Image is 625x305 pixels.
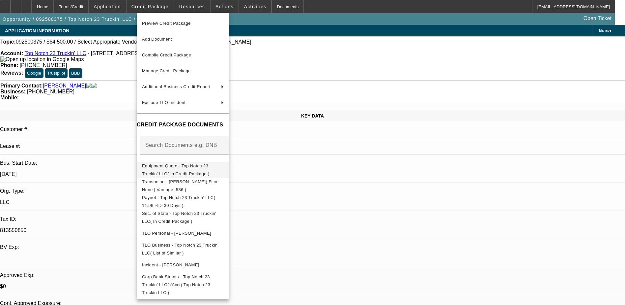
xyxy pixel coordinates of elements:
[142,262,199,267] span: Incident - [PERSON_NAME]
[137,241,229,257] button: TLO Business - Top Notch 23 Truckin' LLC( List of Similar )
[142,52,191,57] span: Compile Credit Package
[142,68,191,73] span: Manage Credit Package
[142,179,219,192] span: Transunion - [PERSON_NAME]( Fico: None | Vantage :536 )
[142,100,185,105] span: Exclude TLO Incident
[142,211,216,224] span: Sec. of State - Top Notch 23 Truckin' LLC( In Credit Package )
[137,162,229,178] button: Equipment Quote - Top Notch 23 Truckin' LLC( In Credit Package )
[142,243,218,255] span: TLO Business - Top Notch 23 Truckin' LLC( List of Similar )
[142,195,215,208] span: Paynet - Top Notch 23 Truckin' LLC( 11.96 % > 30 Days )
[137,273,229,297] button: Corp Bank Stmnts - Top Notch 23 Truckin' LLC( (Acct) Top Notch 23 Truckin LLC )
[137,225,229,241] button: TLO Personal - Brooks, Joshua
[137,178,229,194] button: Transunion - Brooks, Joshua( Fico: None | Vantage :536 )
[137,121,229,129] h4: CREDIT PACKAGE DOCUMENTS
[137,257,229,273] button: Incident - Brooks, Joshua
[137,194,229,210] button: Paynet - Top Notch 23 Truckin' LLC( 11.96 % > 30 Days )
[137,210,229,225] button: Sec. of State - Top Notch 23 Truckin' LLC( In Credit Package )
[142,231,211,236] span: TLO Personal - [PERSON_NAME]
[145,142,217,148] mat-label: Search Documents e.g. DNB
[142,21,191,26] span: Preview Credit Package
[142,37,172,42] span: Add Document
[142,274,210,295] span: Corp Bank Stmnts - Top Notch 23 Truckin' LLC( (Acct) Top Notch 23 Truckin LLC )
[142,84,211,89] span: Additional Business Credit Report
[142,163,210,176] span: Equipment Quote - Top Notch 23 Truckin' LLC( In Credit Package )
